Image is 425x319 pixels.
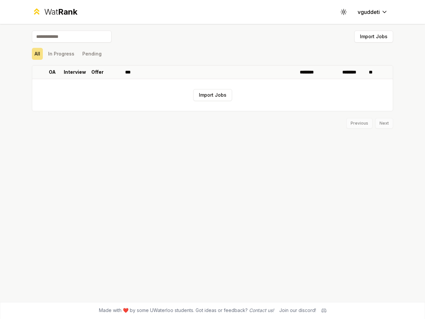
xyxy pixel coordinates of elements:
[249,307,274,313] a: Contact us!
[91,69,104,75] p: Offer
[32,7,77,17] a: WatRank
[279,307,316,314] div: Join our discord!
[354,31,393,43] button: Import Jobs
[193,89,232,101] button: Import Jobs
[32,48,43,60] button: All
[45,48,77,60] button: In Progress
[99,307,274,314] span: Made with ❤️ by some UWaterloo students. Got ideas or feedback?
[58,7,77,17] span: Rank
[64,69,86,75] p: Interview
[352,6,393,18] button: vguddeti
[49,69,56,75] p: OA
[358,8,380,16] span: vguddeti
[80,48,104,60] button: Pending
[44,7,77,17] div: Wat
